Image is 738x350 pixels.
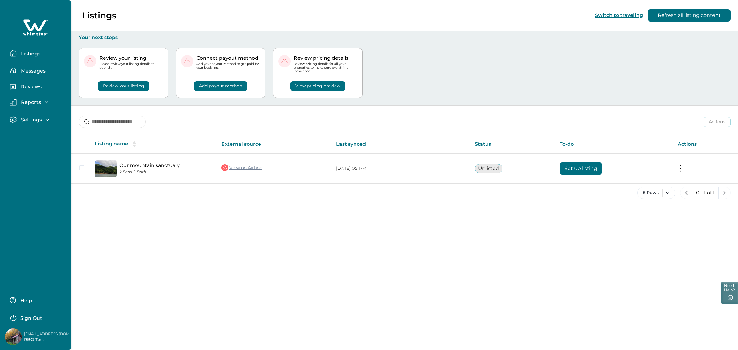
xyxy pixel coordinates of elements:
th: Actions [673,135,738,154]
button: Help [10,294,64,306]
button: previous page [680,187,692,199]
p: [DATE] 05 PM [336,165,465,172]
p: Your next steps [79,34,731,41]
img: propertyImage_Our mountain sanctuary [95,160,117,177]
p: 0 - 1 of 1 [696,190,715,196]
a: Our mountain sanctuary [119,162,212,168]
p: Please review your listing details to publish. [99,62,163,70]
p: Sign Out [20,315,42,321]
p: Review pricing details [294,55,357,61]
button: Reports [10,99,66,106]
th: Status [470,135,555,154]
img: Whimstay Host [5,328,22,345]
p: Review pricing details for all your properties to make sure everything looks good! [294,62,357,74]
button: Listings [10,47,66,59]
button: Settings [10,116,66,123]
button: Refresh all listing content [648,9,731,22]
button: View pricing preview [290,81,345,91]
p: [EMAIL_ADDRESS][DOMAIN_NAME] [24,331,73,337]
button: 0 - 1 of 1 [692,187,719,199]
button: next page [718,187,731,199]
p: Settings [19,117,42,123]
button: Review your listing [98,81,149,91]
button: Switch to traveling [595,12,643,18]
p: Add your payout method to get paid for your bookings. [196,62,260,70]
p: Help [18,298,32,304]
button: 5 Rows [637,187,675,199]
th: External source [216,135,331,154]
p: Connect payout method [196,55,260,61]
button: Unlisted [475,164,502,173]
a: View on Airbnb [221,164,262,172]
button: Sign Out [10,311,64,324]
button: sorting [128,141,141,147]
p: Review your listing [99,55,163,61]
th: Listing name [90,135,216,154]
th: Last synced [331,135,470,154]
p: Listings [82,10,116,21]
p: Listings [19,51,40,57]
p: RBO Test [24,337,73,343]
button: Reviews [10,82,66,94]
button: Add payout method [194,81,247,91]
p: 2 Beds, 1 Bath [119,170,212,174]
button: Messages [10,64,66,77]
p: Reviews [19,84,42,90]
p: Messages [19,68,46,74]
button: Set up listing [560,162,602,175]
th: To-do [555,135,673,154]
p: Reports [19,99,41,105]
button: Actions [704,117,731,127]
